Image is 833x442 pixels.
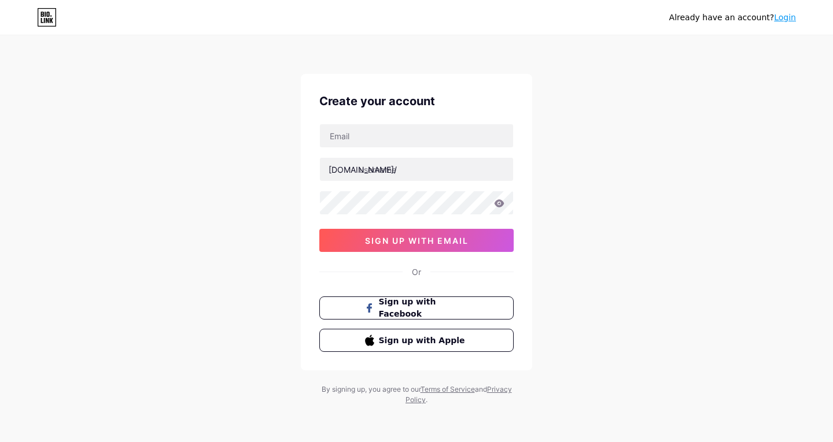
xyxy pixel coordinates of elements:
[319,329,514,352] button: Sign up with Apple
[379,296,469,320] span: Sign up with Facebook
[319,92,514,110] div: Create your account
[379,335,469,347] span: Sign up with Apple
[320,158,513,181] input: username
[412,266,421,278] div: Or
[318,384,515,405] div: By signing up, you agree to our and .
[329,164,397,176] div: [DOMAIN_NAME]/
[774,13,796,22] a: Login
[320,124,513,147] input: Email
[365,236,469,246] span: sign up with email
[319,296,514,320] button: Sign up with Facebook
[319,229,514,252] button: sign up with email
[669,12,796,24] div: Already have an account?
[421,385,475,393] a: Terms of Service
